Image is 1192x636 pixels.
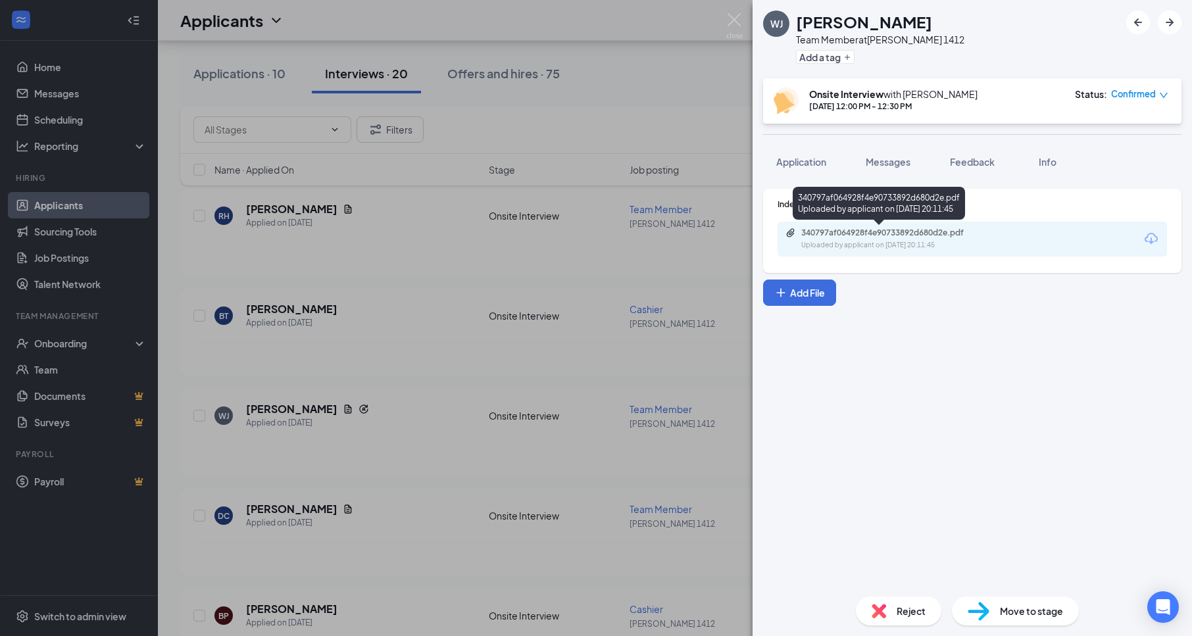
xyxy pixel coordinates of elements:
div: 340797af064928f4e90733892d680d2e.pdf Uploaded by applicant on [DATE] 20:11:45 [793,187,965,220]
h1: [PERSON_NAME] [796,11,932,33]
b: Onsite Interview [809,88,883,100]
span: Info [1039,156,1056,168]
span: Feedback [950,156,995,168]
svg: Plus [843,53,851,61]
svg: ArrowRight [1162,14,1178,30]
svg: Paperclip [785,228,796,238]
div: [DATE] 12:00 PM - 12:30 PM [809,101,978,112]
div: Indeed Resume [778,199,1167,210]
button: ArrowRight [1158,11,1181,34]
button: PlusAdd a tag [796,50,855,64]
span: Confirmed [1111,87,1156,101]
button: ArrowLeftNew [1126,11,1150,34]
svg: Plus [774,286,787,299]
a: Paperclip340797af064928f4e90733892d680d2e.pdfUploaded by applicant on [DATE] 20:11:45 [785,228,999,251]
span: Application [776,156,826,168]
div: with [PERSON_NAME] [809,87,978,101]
svg: Download [1143,231,1159,247]
span: Move to stage [1000,604,1063,618]
div: 340797af064928f4e90733892d680d2e.pdf [801,228,985,238]
div: Uploaded by applicant on [DATE] 20:11:45 [801,240,999,251]
button: Add FilePlus [763,280,836,306]
span: Reject [897,604,926,618]
div: Status : [1075,87,1107,101]
svg: ArrowLeftNew [1130,14,1146,30]
div: Open Intercom Messenger [1147,591,1179,623]
span: down [1159,91,1168,100]
div: WJ [770,17,783,30]
div: Team Member at [PERSON_NAME] 1412 [796,33,964,46]
span: Messages [866,156,910,168]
